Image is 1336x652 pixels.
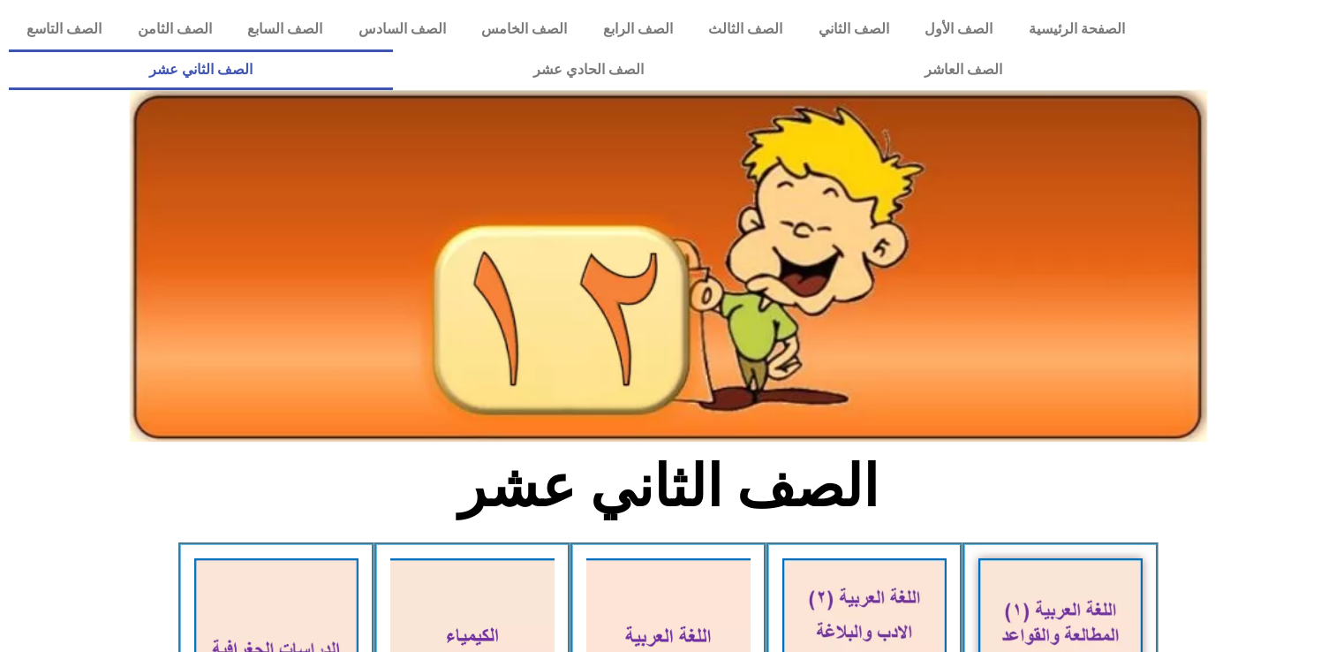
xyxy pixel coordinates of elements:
a: الصف الثاني [801,9,908,49]
a: الصف الثالث [691,9,801,49]
a: الصف السابع [230,9,341,49]
a: الصف الخامس [464,9,585,49]
h2: الصف الثاني عشر [376,452,960,521]
a: الصف العاشر [784,49,1143,90]
a: الصف الأول [907,9,1011,49]
a: الصف الحادي عشر [393,49,784,90]
a: الصف الثامن [120,9,230,49]
a: الصف التاسع [9,9,120,49]
a: الصفحة الرئيسية [1011,9,1144,49]
a: الصف الثاني عشر [9,49,393,90]
a: الصف السادس [341,9,464,49]
a: الصف الرابع [585,9,691,49]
